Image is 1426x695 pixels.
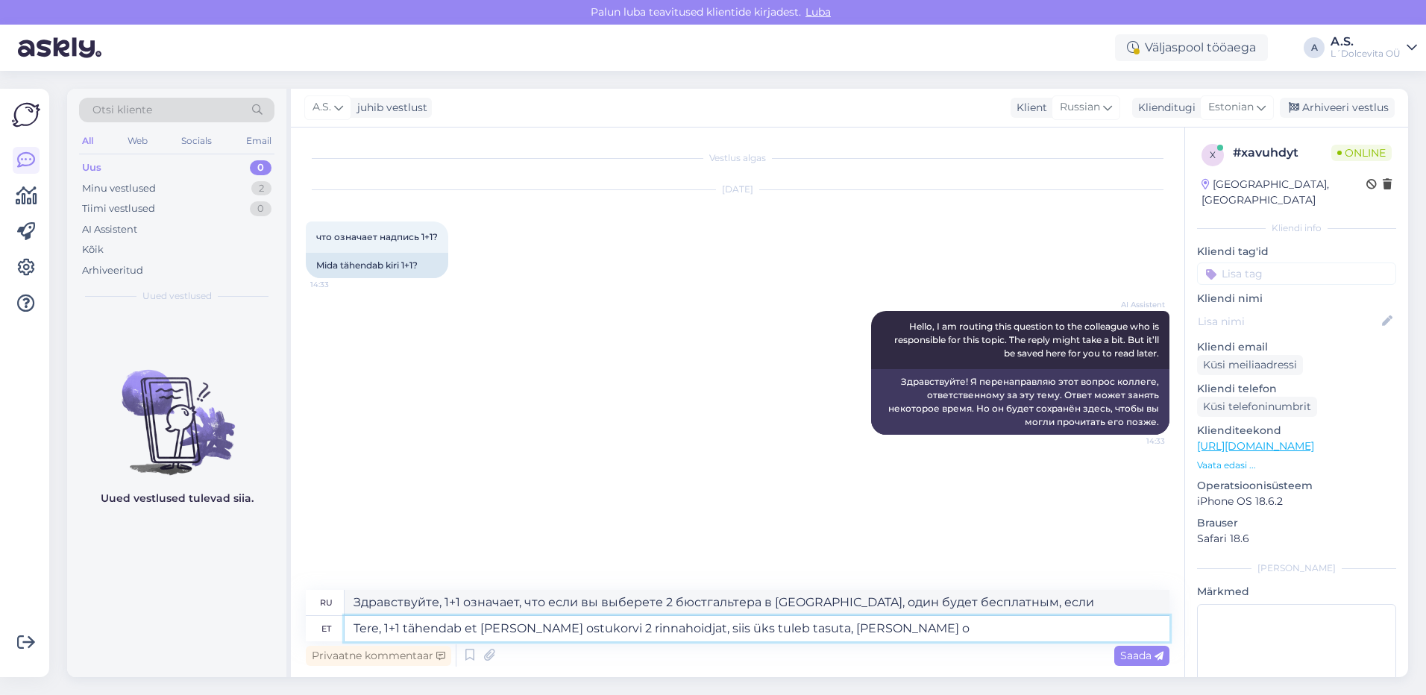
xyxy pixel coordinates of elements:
[1331,36,1417,60] a: A.S.L´Dolcevita OÜ
[82,222,137,237] div: AI Assistent
[82,263,143,278] div: Arhiveeritud
[1210,149,1216,160] span: x
[1202,177,1366,208] div: [GEOGRAPHIC_DATA], [GEOGRAPHIC_DATA]
[1197,262,1396,285] input: Lisa tag
[1304,37,1325,58] div: A
[1197,515,1396,531] p: Brauser
[82,242,104,257] div: Kõik
[320,590,333,615] div: ru
[142,289,212,303] span: Uued vestlused
[1197,244,1396,260] p: Kliendi tag'id
[1060,99,1100,116] span: Russian
[243,131,274,151] div: Email
[92,102,152,118] span: Otsi kliente
[1115,34,1268,61] div: Väljaspool tööaega
[306,253,448,278] div: Mida tähendab kiri 1+1?
[1011,100,1047,116] div: Klient
[1331,36,1401,48] div: A.S.
[1197,221,1396,235] div: Kliendi info
[1197,478,1396,494] p: Operatsioonisüsteem
[1331,145,1392,161] span: Online
[1198,313,1379,330] input: Lisa nimi
[801,5,835,19] span: Luba
[12,101,40,129] img: Askly Logo
[1197,494,1396,509] p: iPhone OS 18.6.2
[251,181,271,196] div: 2
[67,343,286,477] img: No chats
[321,616,331,641] div: et
[316,231,438,242] span: что означает надпись 1+1?
[1197,381,1396,397] p: Kliendi telefon
[1197,397,1317,417] div: Küsi telefoninumbrit
[1197,355,1303,375] div: Küsi meiliaadressi
[1120,649,1163,662] span: Saada
[1197,459,1396,472] p: Vaata edasi ...
[250,201,271,216] div: 0
[1197,423,1396,438] p: Klienditeekond
[345,616,1169,641] textarea: Tere, 1+1 tähendab et [PERSON_NAME] ostukorvi 2 rinnahoidjat, siis üks tuleb tasuta, [PERSON_NAME] o
[345,590,1169,615] textarea: Здравствуйте, 1+1 означает, что если вы выберете 2 бюстгальтера в [GEOGRAPHIC_DATA], один будет б...
[250,160,271,175] div: 0
[1109,299,1165,310] span: AI Assistent
[82,201,155,216] div: Tiimi vestlused
[312,99,331,116] span: A.S.
[1197,339,1396,355] p: Kliendi email
[306,151,1169,165] div: Vestlus algas
[306,183,1169,196] div: [DATE]
[1197,291,1396,306] p: Kliendi nimi
[82,181,156,196] div: Minu vestlused
[1197,531,1396,547] p: Safari 18.6
[1197,584,1396,600] p: Märkmed
[1197,562,1396,575] div: [PERSON_NAME]
[1109,435,1165,447] span: 14:33
[1280,98,1395,118] div: Arhiveeri vestlus
[1208,99,1254,116] span: Estonian
[1132,100,1196,116] div: Klienditugi
[79,131,96,151] div: All
[351,100,427,116] div: juhib vestlust
[894,321,1161,359] span: Hello, I am routing this question to the colleague who is responsible for this topic. The reply m...
[125,131,151,151] div: Web
[178,131,215,151] div: Socials
[101,491,254,506] p: Uued vestlused tulevad siia.
[871,369,1169,435] div: Здравствуйте! Я перенаправляю этот вопрос коллеге, ответственному за эту тему. Ответ может занять...
[82,160,101,175] div: Uus
[1233,144,1331,162] div: # xavuhdyt
[306,646,451,666] div: Privaatne kommentaar
[1197,439,1314,453] a: [URL][DOMAIN_NAME]
[1331,48,1401,60] div: L´Dolcevita OÜ
[310,279,366,290] span: 14:33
